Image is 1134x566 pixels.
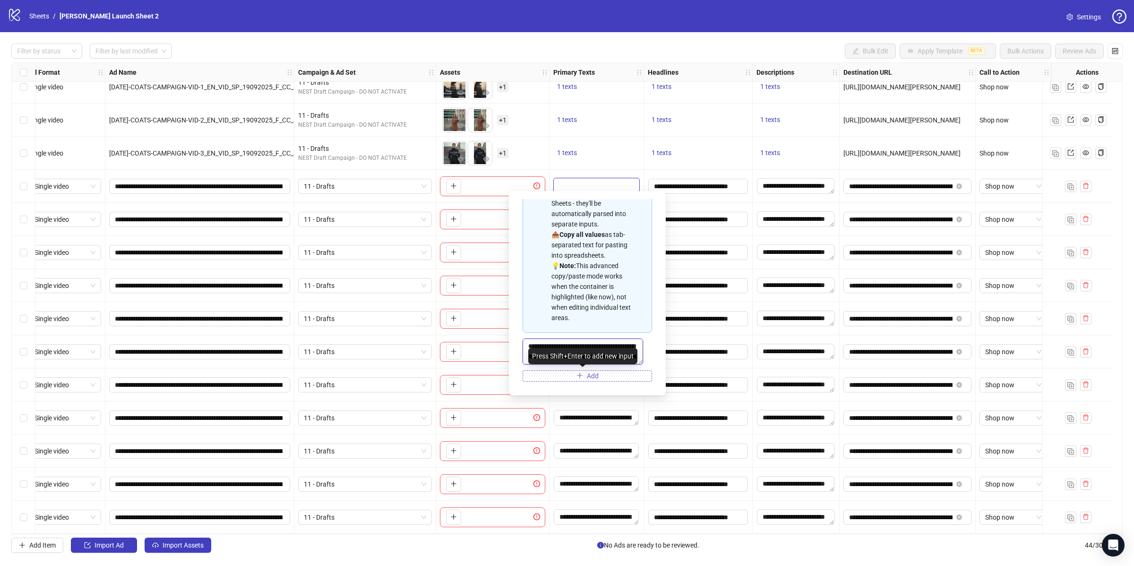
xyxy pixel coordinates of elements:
[1067,217,1074,223] img: Duplicate
[756,343,835,359] div: Edit values
[956,481,962,487] button: close-circle
[1050,69,1057,76] span: holder
[745,69,751,76] span: holder
[751,69,758,76] span: holder
[443,75,466,99] img: Asset 1
[1055,44,1104,59] button: Review Ads
[1082,249,1089,255] span: delete
[481,121,492,132] button: Preview
[12,302,35,335] div: Select row 38
[1067,349,1074,356] img: Duplicate
[29,83,63,91] span: Single video
[1067,83,1074,90] span: export
[1098,149,1104,156] span: copy
[1082,480,1089,487] span: delete
[1082,216,1089,222] span: delete
[553,148,581,159] button: 1 texts
[1082,414,1089,421] span: delete
[446,510,461,525] button: Add
[636,69,643,76] span: holder
[648,211,748,227] div: Edit values
[576,372,583,379] span: plus
[985,312,1041,326] span: Shop now
[304,312,426,326] span: 11 - Drafts
[12,137,35,170] div: Select row 33
[838,69,845,76] span: holder
[497,148,508,158] span: + 1
[12,63,35,82] div: Select all rows
[12,170,35,203] div: Select row 34
[468,75,492,99] img: Asset 2
[34,312,95,326] span: Single video
[1082,83,1089,90] span: eye
[979,83,1009,91] span: Shop now
[304,179,426,193] span: 11 - Drafts
[985,212,1041,226] span: Shop now
[304,245,426,260] span: 11 - Drafts
[956,250,962,255] span: close-circle
[12,335,35,368] div: Select row 39
[104,69,111,76] span: holder
[12,70,35,104] div: Select row 31
[152,542,159,549] span: cloud-upload
[557,83,577,90] span: 1 texts
[956,283,962,288] span: close-circle
[298,77,432,87] div: 11 - Drafts
[559,262,576,270] strong: Note:
[1065,379,1076,391] button: Duplicate
[756,509,835,525] div: Edit values
[553,409,640,426] div: Edit values
[533,447,543,454] span: exclamation-circle
[483,156,490,162] span: eye
[109,67,137,78] strong: Ad Name
[1067,415,1074,422] img: Duplicate
[304,345,426,359] span: 11 - Drafts
[34,411,95,425] span: Single video
[973,63,975,81] div: Resize Destination URL column
[843,149,961,157] span: [URL][DOMAIN_NAME][PERSON_NAME]
[455,87,466,99] button: Preview
[440,67,460,78] strong: Assets
[956,316,962,322] button: close-circle
[900,44,996,59] button: Apply TemplateBETA
[1098,116,1104,123] span: copy
[468,141,492,165] img: Asset 2
[832,69,838,76] span: holder
[956,183,962,189] button: close-circle
[446,377,461,392] button: Add
[1065,445,1076,457] button: Duplicate
[551,177,631,323] div: 📋 from Excel/Google Sheets - they'll be automatically parsed into separate inputs. 📤 as tab-separ...
[12,435,35,468] div: Select row 42
[553,509,640,525] div: Edit values
[760,116,780,123] span: 1 texts
[559,231,605,238] strong: Copy all values
[974,69,981,76] span: holder
[450,514,457,520] span: plus
[446,278,461,293] button: Add
[553,81,581,93] button: 1 texts
[103,63,105,81] div: Resize Ad Format column
[483,122,490,129] span: eye
[1082,381,1089,388] span: delete
[533,414,543,421] span: exclamation-circle
[760,83,780,90] span: 1 texts
[304,378,426,392] span: 11 - Drafts
[756,211,835,227] div: Edit values
[298,121,432,130] div: NEST Draft Campaign - DO NOT ACTIVATE
[843,83,961,91] span: [URL][DOMAIN_NAME][PERSON_NAME]
[286,69,293,76] span: holder
[956,349,962,355] span: close-circle
[956,514,962,520] span: close-circle
[956,217,962,222] button: close-circle
[433,63,436,81] div: Resize Campaign & Ad Set column
[956,415,962,421] span: close-circle
[648,67,679,78] strong: Headlines
[985,245,1041,260] span: Shop now
[648,311,748,327] div: Edit values
[756,67,794,78] strong: Descriptions
[71,538,137,553] button: Import Ad
[533,480,543,487] span: exclamation-circle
